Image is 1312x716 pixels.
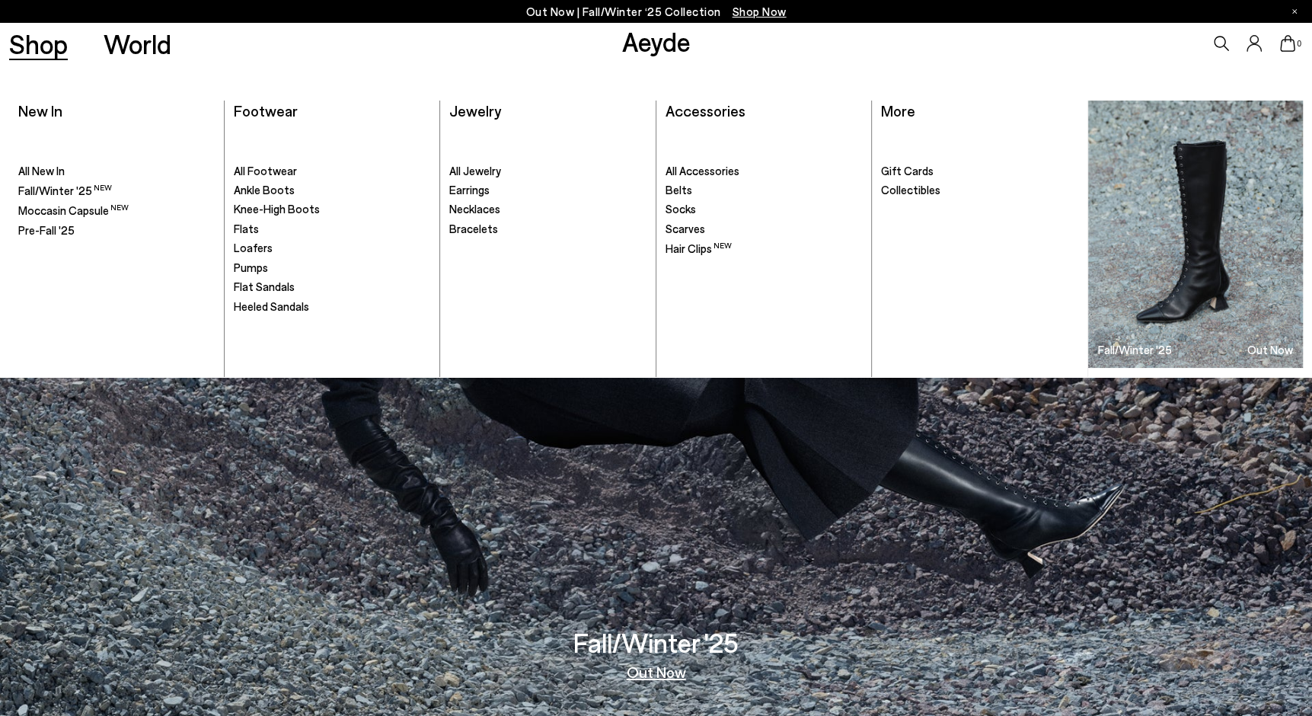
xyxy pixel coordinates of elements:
[234,261,430,276] a: Pumps
[665,164,739,177] span: All Accessories
[234,202,320,216] span: Knee-High Boots
[627,664,686,679] a: Out Now
[665,222,704,235] span: Scarves
[665,164,861,179] a: All Accessories
[18,164,65,177] span: All New In
[1295,40,1303,48] span: 0
[234,241,273,254] span: Loafers
[881,183,1078,198] a: Collectibles
[234,280,295,293] span: Flat Sandals
[449,101,501,120] a: Jewelry
[1247,344,1293,356] h3: Out Now
[881,183,940,197] span: Collectibles
[18,164,215,179] a: All New In
[573,629,739,656] h3: Fall/Winter '25
[234,280,430,295] a: Flat Sandals
[234,183,295,197] span: Ankle Boots
[104,30,171,57] a: World
[1280,35,1295,52] a: 0
[234,222,259,235] span: Flats
[665,183,691,197] span: Belts
[234,183,430,198] a: Ankle Boots
[665,241,861,257] a: Hair Clips
[234,299,430,315] a: Heeled Sandals
[449,164,501,177] span: All Jewelry
[449,202,646,217] a: Necklaces
[9,30,68,57] a: Shop
[18,223,215,238] a: Pre-Fall '25
[234,164,430,179] a: All Footwear
[665,183,861,198] a: Belts
[18,223,75,237] span: Pre-Fall '25
[18,101,62,120] a: New In
[449,183,490,197] span: Earrings
[449,222,498,235] span: Bracelets
[234,261,268,274] span: Pumps
[234,101,298,120] a: Footwear
[526,2,787,21] p: Out Now | Fall/Winter ‘25 Collection
[234,222,430,237] a: Flats
[18,203,215,219] a: Moccasin Capsule
[881,101,915,120] a: More
[1098,344,1172,356] h3: Fall/Winter '25
[881,164,934,177] span: Gift Cards
[234,164,297,177] span: All Footwear
[449,202,500,216] span: Necklaces
[1088,101,1303,369] img: Group_1295_900x.jpg
[449,183,646,198] a: Earrings
[665,222,861,237] a: Scarves
[665,202,695,216] span: Socks
[665,241,731,255] span: Hair Clips
[234,299,309,313] span: Heeled Sandals
[18,184,112,197] span: Fall/Winter '25
[733,5,787,18] span: Navigate to /collections/new-in
[449,164,646,179] a: All Jewelry
[18,183,215,199] a: Fall/Winter '25
[665,101,745,120] a: Accessories
[234,241,430,256] a: Loafers
[234,202,430,217] a: Knee-High Boots
[1088,101,1303,369] a: Fall/Winter '25 Out Now
[18,203,129,217] span: Moccasin Capsule
[449,222,646,237] a: Bracelets
[881,164,1078,179] a: Gift Cards
[665,202,861,217] a: Socks
[621,25,690,57] a: Aeyde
